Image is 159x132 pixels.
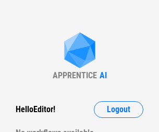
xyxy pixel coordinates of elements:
div: AI [100,70,107,80]
div: Hello Editor ! [16,101,55,118]
button: Logout [94,101,143,118]
img: Apprentice AI [59,32,101,70]
div: APPRENTICE [53,70,97,80]
span: Logout [107,105,130,114]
